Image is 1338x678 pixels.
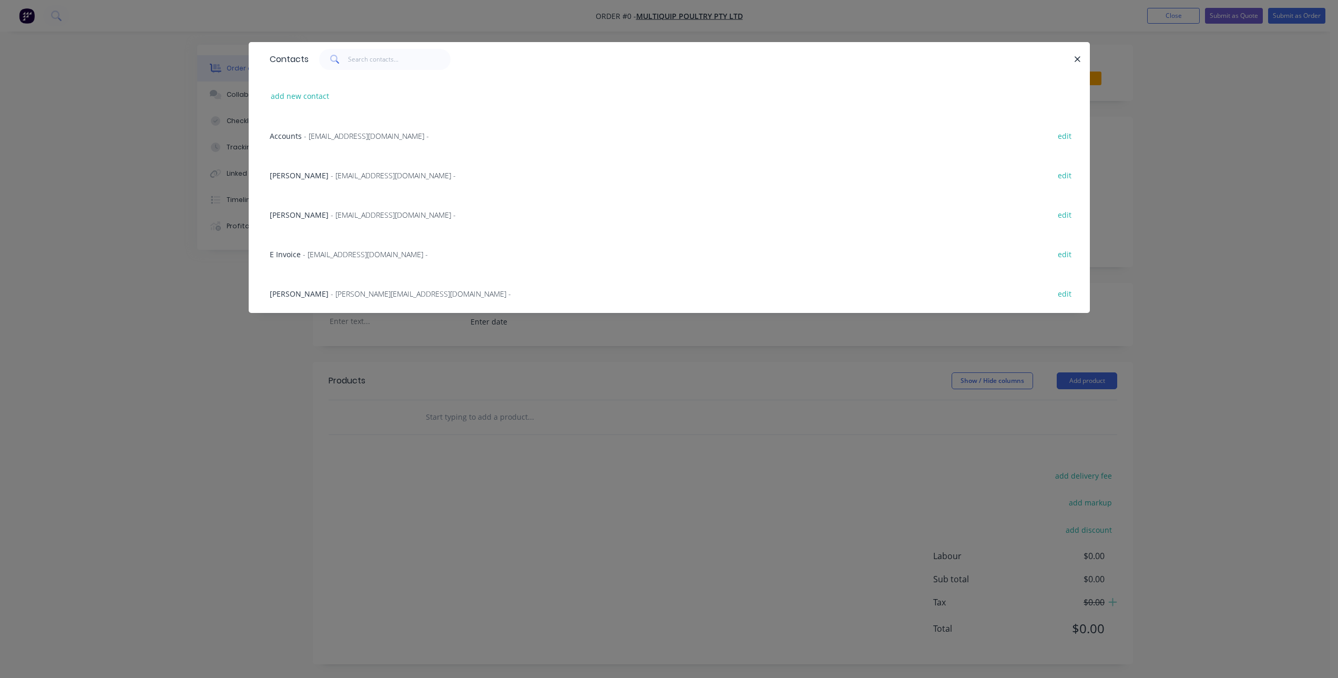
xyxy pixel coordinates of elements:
span: - [EMAIL_ADDRESS][DOMAIN_NAME] - [331,210,456,220]
span: [PERSON_NAME] [270,170,329,180]
span: - [EMAIL_ADDRESS][DOMAIN_NAME] - [331,170,456,180]
span: - [PERSON_NAME][EMAIL_ADDRESS][DOMAIN_NAME] - [331,289,511,299]
span: E Invoice [270,249,301,259]
span: Accounts [270,131,302,141]
button: edit [1053,128,1077,143]
span: [PERSON_NAME] [270,210,329,220]
button: add new contact [265,89,335,103]
button: edit [1053,286,1077,300]
span: - [EMAIL_ADDRESS][DOMAIN_NAME] - [304,131,429,141]
span: - [EMAIL_ADDRESS][DOMAIN_NAME] - [303,249,428,259]
button: edit [1053,168,1077,182]
div: Contacts [264,43,309,76]
button: edit [1053,207,1077,221]
button: edit [1053,247,1077,261]
span: [PERSON_NAME] [270,289,329,299]
input: Search contacts... [348,49,451,70]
